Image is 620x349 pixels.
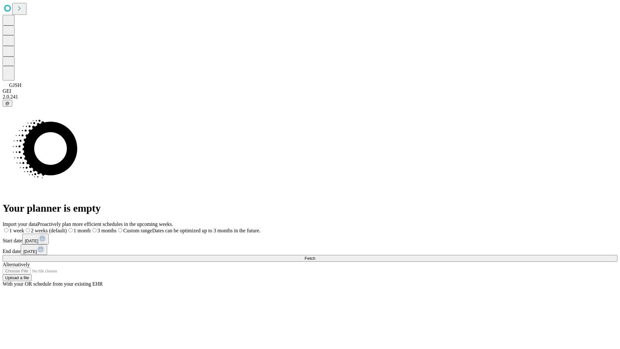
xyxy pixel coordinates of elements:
button: Upload a file [3,274,32,281]
div: End date [3,244,617,255]
span: [DATE] [25,238,38,243]
h1: Your planner is empty [3,202,617,214]
span: Dates can be optimized up to 3 months in the future. [152,228,260,233]
span: Import your data [3,221,37,227]
button: [DATE] [21,244,47,255]
span: 2 weeks (default) [31,228,67,233]
input: 1 month [68,228,73,232]
div: GEI [3,88,617,94]
span: Custom range [123,228,152,233]
input: Custom rangeDates can be optimized up to 3 months in the future. [118,228,122,232]
span: Proactively plan more efficient schedules in the upcoming weeks. [37,221,173,227]
span: Alternatively [3,262,30,267]
button: @ [3,100,12,107]
input: 3 months [92,228,97,232]
button: Fetch [3,255,617,262]
span: 3 months [98,228,117,233]
span: @ [5,101,10,106]
span: Fetch [305,256,315,261]
div: Start date [3,234,617,244]
input: 2 weeks (default) [26,228,30,232]
span: 1 week [9,228,24,233]
span: 1 month [74,228,91,233]
div: 2.0.241 [3,94,617,100]
input: 1 week [4,228,8,232]
span: GJSH [9,82,21,88]
button: [DATE] [22,234,49,244]
span: [DATE] [23,249,37,254]
span: With your OR schedule from your existing EHR [3,281,103,287]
